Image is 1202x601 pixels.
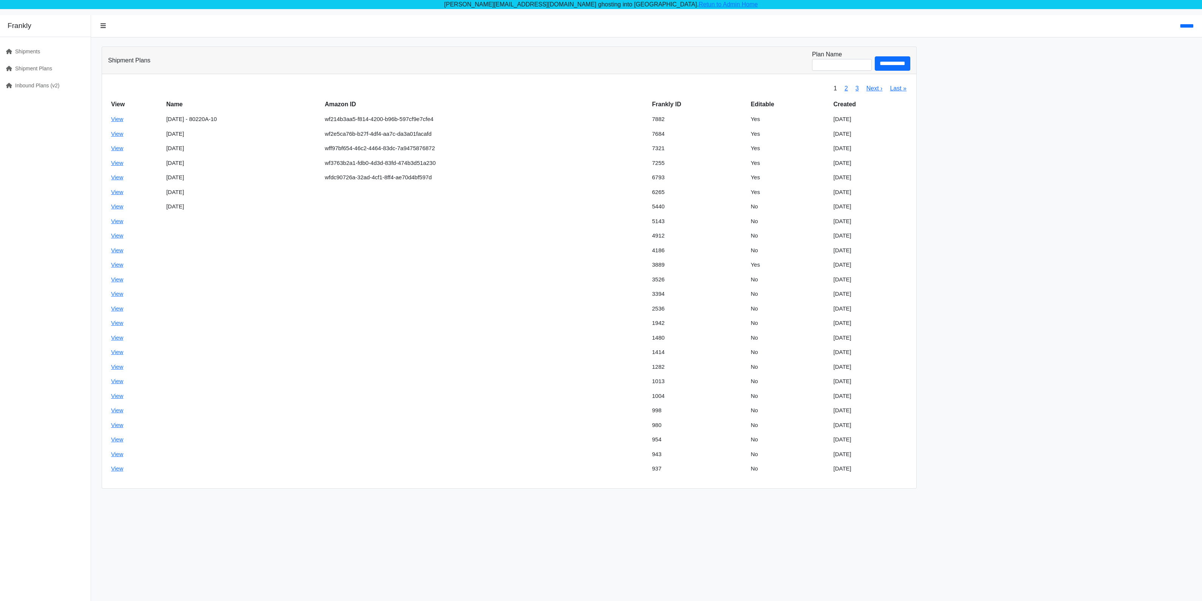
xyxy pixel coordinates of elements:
[831,112,910,127] td: [DATE]
[649,112,748,127] td: 7882
[163,97,322,112] th: Name
[831,156,910,171] td: [DATE]
[748,228,831,243] td: No
[831,287,910,301] td: [DATE]
[111,232,123,239] a: View
[831,272,910,287] td: [DATE]
[748,316,831,331] td: No
[111,174,123,180] a: View
[111,363,123,370] a: View
[831,461,910,476] td: [DATE]
[163,141,322,156] td: [DATE]
[649,374,748,389] td: 1013
[108,57,150,64] h3: Shipment Plans
[748,389,831,404] td: No
[748,432,831,447] td: No
[831,228,910,243] td: [DATE]
[831,374,910,389] td: [DATE]
[748,345,831,360] td: No
[831,301,910,316] td: [DATE]
[748,97,831,112] th: Editable
[649,214,748,229] td: 5143
[831,316,910,331] td: [DATE]
[111,247,123,253] a: View
[322,170,649,185] td: wfdc90726a-32ad-4cf1-8ff4-ae70d4bf597d
[748,403,831,418] td: No
[163,112,322,127] td: [DATE] - 80220A-10
[748,287,831,301] td: No
[748,447,831,462] td: No
[649,170,748,185] td: 6793
[649,156,748,171] td: 7255
[111,189,123,195] a: View
[748,258,831,272] td: Yes
[748,127,831,141] td: Yes
[163,199,322,214] td: [DATE]
[111,218,123,224] a: View
[831,447,910,462] td: [DATE]
[163,185,322,200] td: [DATE]
[108,97,163,112] th: View
[111,203,123,210] a: View
[111,451,123,457] a: View
[748,214,831,229] td: No
[748,360,831,374] td: No
[748,156,831,171] td: Yes
[831,141,910,156] td: [DATE]
[111,130,123,137] a: View
[322,127,649,141] td: wf2e5ca76b-b27f-4df4-aa7c-da3a01facafd
[111,393,123,399] a: View
[845,85,848,92] a: 2
[831,185,910,200] td: [DATE]
[111,378,123,384] a: View
[831,170,910,185] td: [DATE]
[163,127,322,141] td: [DATE]
[831,389,910,404] td: [DATE]
[890,85,907,92] a: Last »
[322,97,649,112] th: Amazon ID
[649,301,748,316] td: 2536
[649,97,748,112] th: Frankly ID
[831,199,910,214] td: [DATE]
[322,156,649,171] td: wf3763b2a1-fdb0-4d3d-83fd-474b3d51a230
[111,276,123,283] a: View
[111,349,123,355] a: View
[649,243,748,258] td: 4186
[649,141,748,156] td: 7321
[649,258,748,272] td: 3889
[649,287,748,301] td: 3394
[649,418,748,433] td: 980
[866,85,883,92] a: Next ›
[748,170,831,185] td: Yes
[748,272,831,287] td: No
[831,258,910,272] td: [DATE]
[111,422,123,428] a: View
[830,80,910,97] nav: pager
[649,199,748,214] td: 5440
[111,261,123,268] a: View
[649,360,748,374] td: 1282
[699,1,758,8] a: Retun to Admin Home
[649,316,748,331] td: 1942
[831,243,910,258] td: [DATE]
[649,345,748,360] td: 1414
[111,436,123,443] a: View
[111,145,123,151] a: View
[748,331,831,345] td: No
[855,85,859,92] a: 3
[748,199,831,214] td: No
[748,185,831,200] td: Yes
[748,461,831,476] td: No
[831,360,910,374] td: [DATE]
[649,185,748,200] td: 6265
[831,432,910,447] td: [DATE]
[649,331,748,345] td: 1480
[831,345,910,360] td: [DATE]
[831,403,910,418] td: [DATE]
[649,272,748,287] td: 3526
[830,80,841,97] span: 1
[322,112,649,127] td: wf214b3aa5-f814-4200-b96b-597cf9e7cfe4
[831,214,910,229] td: [DATE]
[111,320,123,326] a: View
[649,127,748,141] td: 7684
